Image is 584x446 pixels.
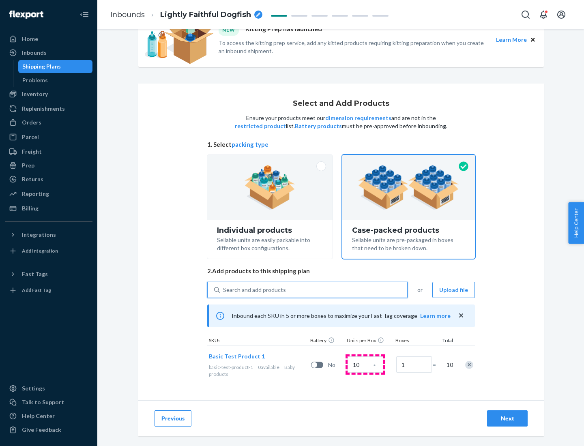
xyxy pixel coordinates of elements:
[234,114,448,130] p: Ensure your products meet our and are not in the list. must be pre-approved before inbounding.
[22,412,55,420] div: Help Center
[5,396,92,409] a: Talk to Support
[22,287,51,294] div: Add Fast Tag
[457,311,465,320] button: close
[420,312,451,320] button: Learn more
[487,410,528,427] button: Next
[22,90,48,98] div: Inventory
[5,187,92,200] a: Reporting
[223,286,286,294] div: Search and add products
[217,234,323,252] div: Sellable units are easily packable into different box configurations.
[295,122,342,130] button: Battery products
[5,268,92,281] button: Fast Tags
[209,353,265,360] span: Basic Test Product 1
[207,304,475,327] div: Inbound each SKU in 5 or more boxes to maximize your Fast Tag coverage
[207,267,475,275] span: 2. Add products to this shipping plan
[465,361,473,369] div: Remove Item
[445,361,453,369] span: 10
[22,148,42,156] div: Freight
[22,384,45,392] div: Settings
[528,35,537,44] button: Close
[5,32,92,45] a: Home
[22,231,56,239] div: Integrations
[155,410,191,427] button: Previous
[396,356,432,373] input: Number of boxes
[345,337,394,345] div: Units per Box
[22,133,39,141] div: Parcel
[5,88,92,101] a: Inventory
[22,62,61,71] div: Shipping Plans
[432,282,475,298] button: Upload file
[22,35,38,43] div: Home
[22,204,39,212] div: Billing
[22,190,49,198] div: Reporting
[5,423,92,436] button: Give Feedback
[417,286,423,294] span: or
[235,122,286,130] button: restricted product
[535,6,552,23] button: Open notifications
[110,10,145,19] a: Inbounds
[348,356,383,373] input: Case Quantity
[76,6,92,23] button: Close Navigation
[293,100,389,108] h1: Select and Add Products
[352,234,465,252] div: Sellable units are pre-packaged in boxes that need to be broken down.
[207,337,309,345] div: SKUs
[22,76,48,84] div: Problems
[568,202,584,244] button: Help Center
[217,226,323,234] div: Individual products
[494,414,521,422] div: Next
[553,6,569,23] button: Open account menu
[22,247,58,254] div: Add Integration
[5,102,92,115] a: Replenishments
[22,270,48,278] div: Fast Tags
[22,175,43,183] div: Returns
[219,39,489,55] p: To access the kitting prep service, add any kitted products requiring kitting preparation when yo...
[209,364,253,370] span: basic-test-product-1
[245,24,322,35] p: Kitting Prep has launched
[5,244,92,257] a: Add Integration
[207,140,475,149] span: 1. Select
[245,165,295,210] img: individual-pack.facf35554cb0f1810c75b2bd6df2d64e.png
[22,398,64,406] div: Talk to Support
[9,11,43,19] img: Flexport logo
[5,382,92,395] a: Settings
[18,74,93,87] a: Problems
[22,49,47,57] div: Inbounds
[433,361,441,369] span: =
[160,10,251,20] span: Lightly Faithful Dogfish
[22,105,65,113] div: Replenishments
[5,46,92,59] a: Inbounds
[5,284,92,297] a: Add Fast Tag
[5,159,92,172] a: Prep
[358,165,459,210] img: case-pack.59cecea509d18c883b923b81aeac6d0b.png
[352,226,465,234] div: Case-packed products
[496,35,527,44] button: Learn More
[258,364,279,370] span: 0 available
[219,24,239,35] div: NEW
[517,6,534,23] button: Open Search Box
[5,145,92,158] a: Freight
[5,173,92,186] a: Returns
[328,361,344,369] span: No
[5,410,92,422] a: Help Center
[232,140,268,149] button: packing type
[22,161,34,169] div: Prep
[104,3,269,27] ol: breadcrumbs
[5,202,92,215] a: Billing
[209,364,308,377] div: Baby products
[5,228,92,241] button: Integrations
[309,337,345,345] div: Battery
[22,426,61,434] div: Give Feedback
[18,60,93,73] a: Shipping Plans
[325,114,391,122] button: dimension requirements
[394,337,434,345] div: Boxes
[434,337,455,345] div: Total
[209,352,265,360] button: Basic Test Product 1
[22,118,41,127] div: Orders
[5,116,92,129] a: Orders
[5,131,92,144] a: Parcel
